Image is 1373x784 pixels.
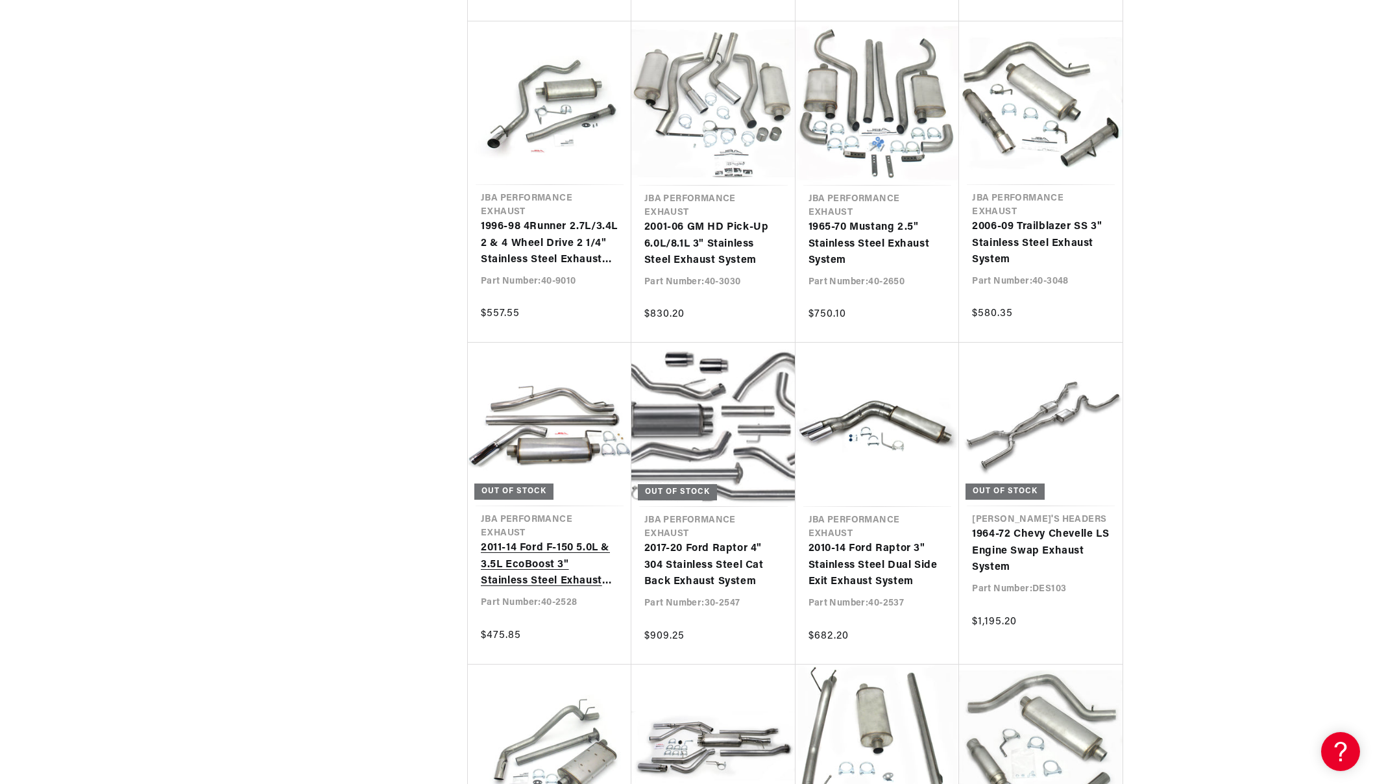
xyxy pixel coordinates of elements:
a: 2017-20 Ford Raptor 4" 304 Stainless Steel Cat Back Exhaust System [644,541,783,591]
a: 2011-14 Ford F-150 5.0L & 3.5L EcoBoost 3" Stainless Steel Exhaust System [481,540,618,590]
a: 2006-09 Trailblazer SS 3" Stainless Steel Exhaust System [972,219,1110,269]
a: 2001-06 GM HD Pick-Up 6.0L/8.1L 3" Stainless Steel Exhaust System [644,219,783,269]
a: 1964-72 Chevy Chevelle LS Engine Swap Exhaust System [972,526,1110,576]
a: 2010-14 Ford Raptor 3" Stainless Steel Dual Side Exit Exhaust System [808,541,947,591]
a: 1996-98 4Runner 2.7L/3.4L 2 & 4 Wheel Drive 2 1/4" Stainless Steel Exhaust System [481,219,618,269]
a: 1965-70 Mustang 2.5" Stainless Steel Exhaust System [808,219,947,269]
